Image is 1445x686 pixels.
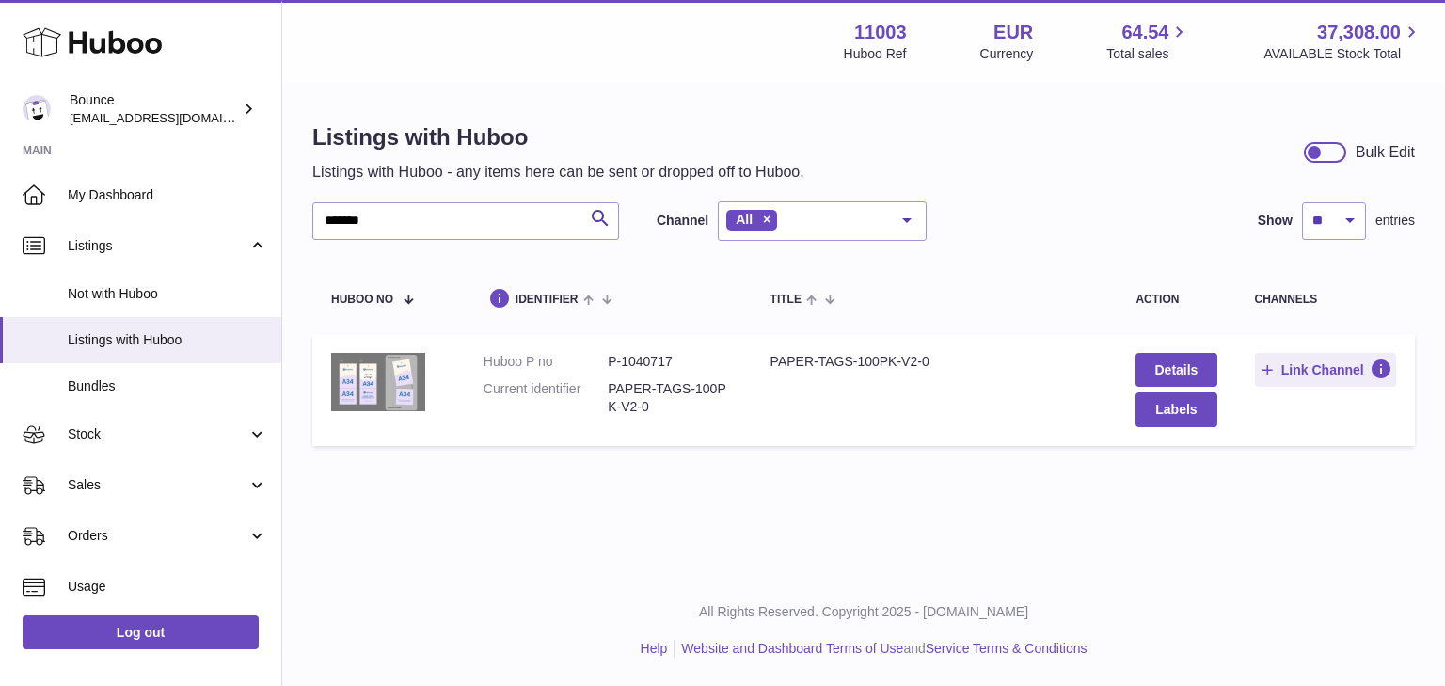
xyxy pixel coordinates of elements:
span: Link Channel [1281,361,1364,378]
span: Stock [68,425,247,443]
span: Orders [68,527,247,545]
span: Not with Huboo [68,285,267,303]
a: Website and Dashboard Terms of Use [681,641,903,656]
button: Link Channel [1255,353,1397,387]
div: Huboo Ref [844,45,907,63]
span: Total sales [1106,45,1190,63]
img: internalAdmin-11003@internal.huboo.com [23,95,51,123]
div: Bulk Edit [1356,142,1415,163]
span: Usage [68,578,267,596]
span: Huboo no [331,294,393,306]
a: 37,308.00 AVAILABLE Stock Total [1263,20,1422,63]
strong: 11003 [854,20,907,45]
h1: Listings with Huboo [312,122,804,152]
img: PAPER-TAGS-100PK-V2-0 [331,353,425,411]
div: Bounce [70,91,239,127]
span: My Dashboard [68,186,267,204]
dt: Current identifier [484,380,608,416]
strong: EUR [993,20,1033,45]
button: Labels [1135,392,1216,426]
li: and [675,640,1087,658]
div: action [1135,294,1216,306]
span: Listings with Huboo [68,331,267,349]
span: entries [1375,212,1415,230]
p: Listings with Huboo - any items here can be sent or dropped off to Huboo. [312,162,804,183]
div: Currency [980,45,1034,63]
a: Details [1135,353,1216,387]
span: title [770,294,802,306]
span: [EMAIL_ADDRESS][DOMAIN_NAME] [70,110,277,125]
span: AVAILABLE Stock Total [1263,45,1422,63]
span: Listings [68,237,247,255]
span: Sales [68,476,247,494]
span: 37,308.00 [1317,20,1401,45]
div: channels [1255,294,1397,306]
label: Channel [657,212,708,230]
a: Help [641,641,668,656]
label: Show [1258,212,1293,230]
a: 64.54 Total sales [1106,20,1190,63]
dd: PAPER-TAGS-100PK-V2-0 [608,380,732,416]
dt: Huboo P no [484,353,608,371]
dd: P-1040717 [608,353,732,371]
p: All Rights Reserved. Copyright 2025 - [DOMAIN_NAME] [297,603,1430,621]
a: Service Terms & Conditions [926,641,1088,656]
span: Bundles [68,377,267,395]
div: PAPER-TAGS-100PK-V2-0 [770,353,1099,371]
span: 64.54 [1121,20,1168,45]
span: All [736,212,753,227]
span: identifier [516,294,579,306]
a: Log out [23,615,259,649]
